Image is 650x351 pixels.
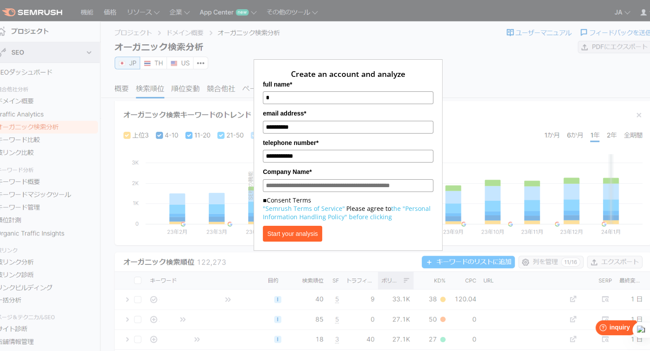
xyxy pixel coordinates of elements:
[263,204,345,213] a: "Semrush Terms of Service"
[263,168,312,175] font: Company Name*
[291,69,405,79] font: Create an account and analyze
[572,317,640,341] iframe: Help widget launcher
[263,81,292,88] font: full name*
[263,110,306,117] font: email address*
[263,196,311,204] font: ■Consent Terms
[263,204,431,221] a: the "Personal Information Handling Policy" before clicking
[263,226,322,242] button: Start your analysis
[267,230,318,237] font: Start your analysis
[263,139,319,146] font: telephone number*
[346,204,391,213] font: Please agree to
